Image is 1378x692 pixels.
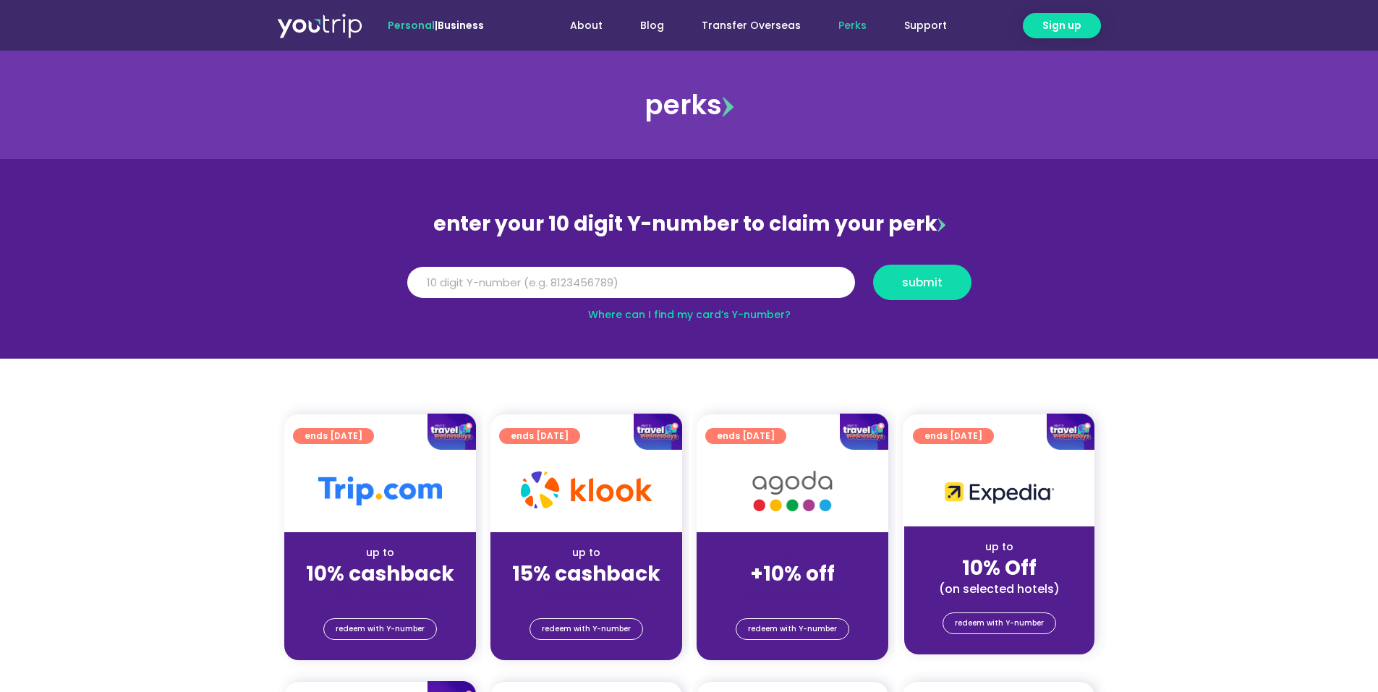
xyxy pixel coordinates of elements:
[955,613,1044,633] span: redeem with Y-number
[306,560,454,588] strong: 10% cashback
[962,554,1037,582] strong: 10% Off
[916,539,1083,555] div: up to
[621,12,683,39] a: Blog
[407,265,971,311] form: Y Number
[736,618,849,640] a: redeem with Y-number
[400,205,979,243] div: enter your 10 digit Y-number to claim your perk
[779,545,806,560] span: up to
[820,12,885,39] a: Perks
[388,18,435,33] span: Personal
[296,545,464,560] div: up to
[551,12,621,39] a: About
[296,587,464,602] div: (for stays only)
[943,612,1056,634] a: redeem with Y-number
[512,560,660,588] strong: 15% cashback
[748,619,837,639] span: redeem with Y-number
[438,18,484,33] a: Business
[885,12,966,39] a: Support
[873,265,971,300] button: submit
[336,619,425,639] span: redeem with Y-number
[916,581,1083,597] div: (on selected hotels)
[750,560,835,588] strong: +10% off
[542,619,631,639] span: redeem with Y-number
[407,267,855,299] input: 10 digit Y-number (e.g. 8123456789)
[502,587,671,602] div: (for stays only)
[502,545,671,560] div: up to
[683,12,820,39] a: Transfer Overseas
[323,618,437,640] a: redeem with Y-number
[529,618,643,640] a: redeem with Y-number
[523,12,966,39] nav: Menu
[388,18,484,33] span: |
[708,587,877,602] div: (for stays only)
[902,277,943,288] span: submit
[588,307,791,322] a: Where can I find my card’s Y-number?
[1042,18,1081,33] span: Sign up
[1023,13,1101,38] a: Sign up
